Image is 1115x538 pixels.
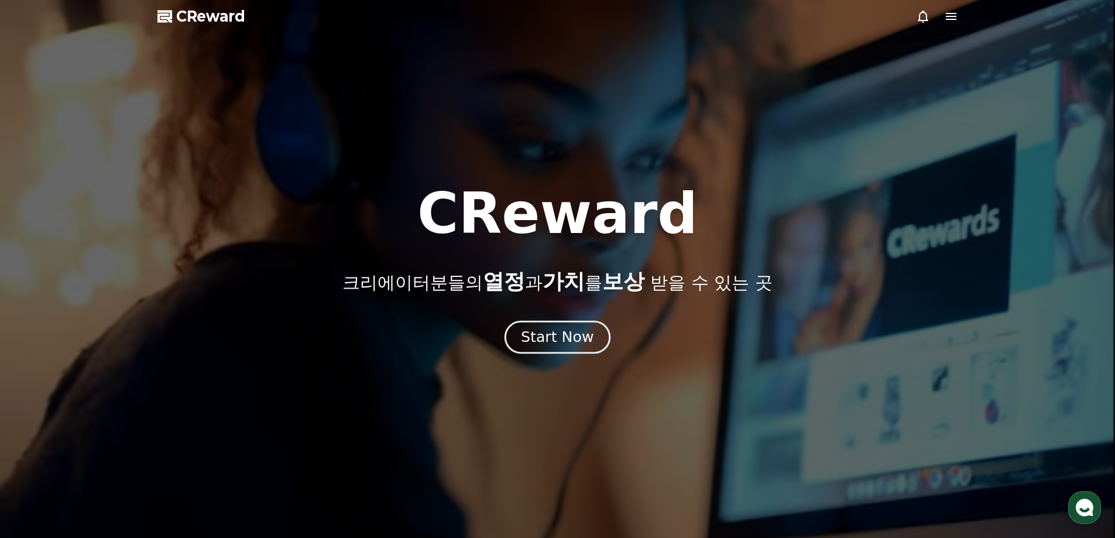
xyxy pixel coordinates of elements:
[157,7,245,26] a: CReward
[505,320,610,354] button: Start Now
[107,389,121,399] span: 대화
[176,7,245,26] span: CReward
[77,371,151,400] a: 대화
[483,269,525,293] span: 열정
[602,269,644,293] span: 보상
[417,186,698,242] h1: CReward
[521,327,593,347] div: Start Now
[4,371,77,400] a: 홈
[181,389,195,398] span: 설정
[507,333,608,344] a: Start Now
[543,269,585,293] span: 가치
[151,371,225,400] a: 설정
[342,270,772,293] p: 크리에이터분들의 과 를 받을 수 있는 곳
[37,389,44,398] span: 홈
